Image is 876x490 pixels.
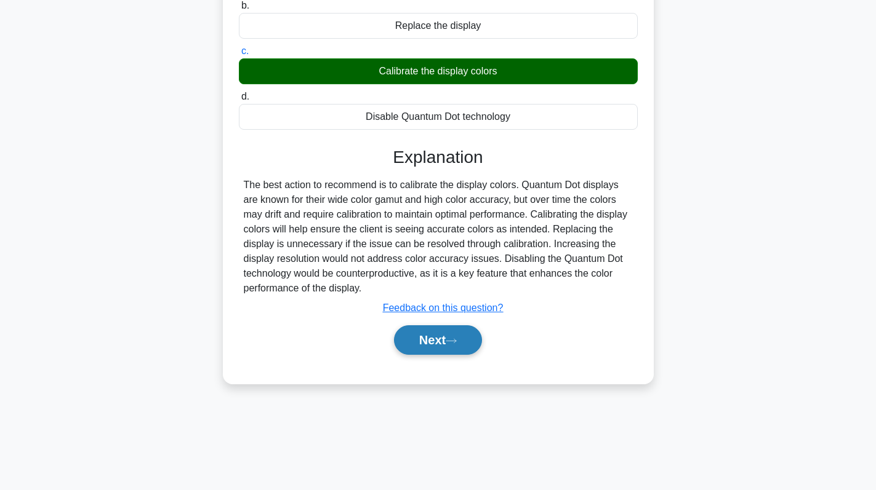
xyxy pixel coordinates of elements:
[241,91,249,101] span: d.
[241,45,249,56] span: c.
[239,13,638,39] div: Replace the display
[239,104,638,130] div: Disable Quantum Dot technology
[239,58,638,84] div: Calibrate the display colors
[383,302,504,313] a: Feedback on this question?
[394,325,482,355] button: Next
[246,147,630,168] h3: Explanation
[244,178,633,296] div: The best action to recommend is to calibrate the display colors. Quantum Dot displays are known f...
